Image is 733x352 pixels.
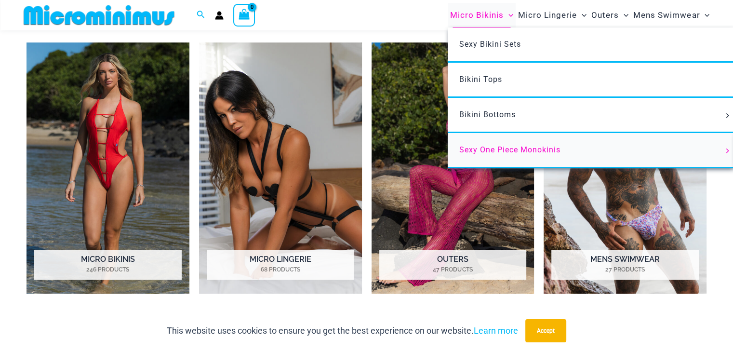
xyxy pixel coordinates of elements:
[459,75,502,84] span: Bikini Tops
[207,250,354,280] h2: Micro Lingerie
[459,110,516,119] span: Bikini Bottoms
[577,3,586,27] span: Menu Toggle
[504,3,513,27] span: Menu Toggle
[446,1,714,29] nav: Site Navigation
[372,42,534,294] a: Visit product category Outers
[199,42,362,294] img: Micro Lingerie
[474,325,518,336] a: Learn more
[199,42,362,294] a: Visit product category Micro Lingerie
[551,250,698,280] h2: Mens Swimwear
[34,265,181,274] mark: 246 Products
[459,40,521,49] span: Sexy Bikini Sets
[525,319,566,342] button: Accept
[448,3,516,27] a: Micro BikinisMenu ToggleMenu Toggle
[633,3,700,27] span: Mens Swimwear
[233,4,255,26] a: View Shopping Cart, empty
[516,3,589,27] a: Micro LingerieMenu ToggleMenu Toggle
[215,11,224,20] a: Account icon link
[591,3,619,27] span: Outers
[207,265,354,274] mark: 68 Products
[27,42,189,294] img: Micro Bikinis
[700,3,709,27] span: Menu Toggle
[450,3,504,27] span: Micro Bikinis
[459,145,560,154] span: Sexy One Piece Monokinis
[27,42,189,294] a: Visit product category Micro Bikinis
[20,4,178,26] img: MM SHOP LOGO FLAT
[372,42,534,294] img: Outers
[619,3,628,27] span: Menu Toggle
[197,9,205,21] a: Search icon link
[167,324,518,338] p: This website uses cookies to ensure you get the best experience on our website.
[551,265,698,274] mark: 27 Products
[589,3,631,27] a: OutersMenu ToggleMenu Toggle
[34,250,181,280] h2: Micro Bikinis
[379,265,526,274] mark: 47 Products
[518,3,577,27] span: Micro Lingerie
[631,3,712,27] a: Mens SwimwearMenu ToggleMenu Toggle
[379,250,526,280] h2: Outers
[722,113,733,118] span: Menu Toggle
[722,149,733,153] span: Menu Toggle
